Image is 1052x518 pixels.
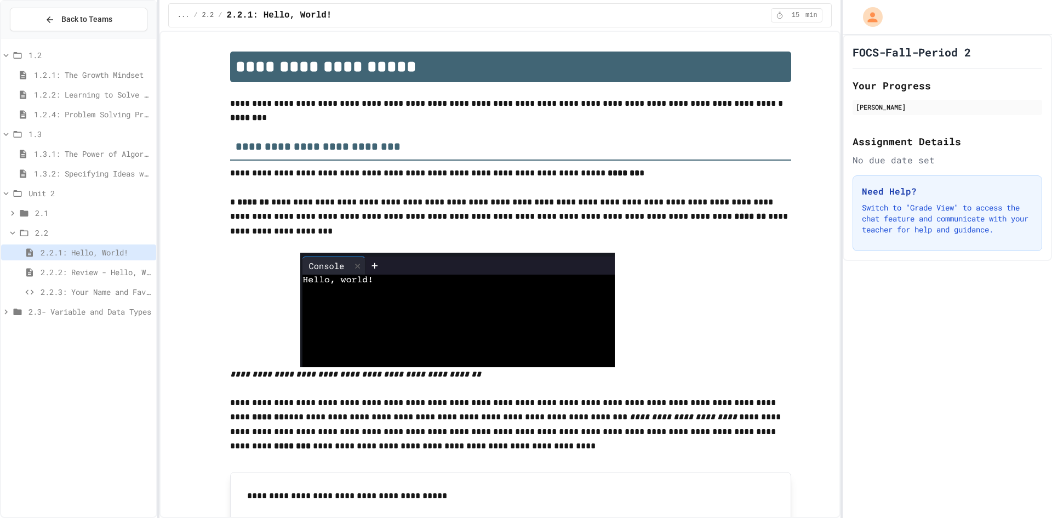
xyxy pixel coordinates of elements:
[28,306,152,317] span: 2.3- Variable and Data Types
[961,426,1041,473] iframe: chat widget
[862,202,1033,235] p: Switch to "Grade View" to access the chat feature and communicate with your teacher for help and ...
[218,11,222,20] span: /
[1006,474,1041,507] iframe: chat widget
[41,286,152,298] span: 2.2.3: Your Name and Favorite Movie
[41,266,152,278] span: 2.2.2: Review - Hello, World!
[856,102,1039,112] div: [PERSON_NAME]
[202,11,214,20] span: 2.2
[853,44,971,60] h1: FOCS-Fall-Period 2
[853,134,1042,149] h2: Assignment Details
[34,109,152,120] span: 1.2.4: Problem Solving Practice
[34,148,152,160] span: 1.3.1: The Power of Algorithms
[34,168,152,179] span: 1.3.2: Specifying Ideas with Pseudocode
[28,49,152,61] span: 1.2
[35,227,152,238] span: 2.2
[193,11,197,20] span: /
[10,8,147,31] button: Back to Teams
[853,78,1042,93] h2: Your Progress
[851,4,885,30] div: My Account
[862,185,1033,198] h3: Need Help?
[226,9,331,22] span: 2.2.1: Hello, World!
[787,11,804,20] span: 15
[28,128,152,140] span: 1.3
[41,247,152,258] span: 2.2.1: Hello, World!
[35,207,152,219] span: 2.1
[805,11,817,20] span: min
[28,187,152,199] span: Unit 2
[34,69,152,81] span: 1.2.1: The Growth Mindset
[61,14,112,25] span: Back to Teams
[853,153,1042,167] div: No due date set
[34,89,152,100] span: 1.2.2: Learning to Solve Hard Problems
[178,11,190,20] span: ...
